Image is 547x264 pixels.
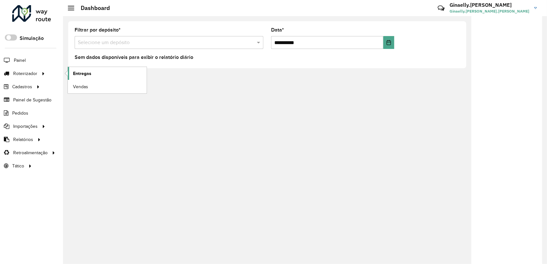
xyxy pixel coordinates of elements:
span: Vendas [73,83,88,90]
span: Painel de Sugestão [13,97,51,103]
h3: Ginaelly.[PERSON_NAME] [450,2,529,8]
span: Tático [12,163,24,169]
label: Data [271,26,284,34]
span: Retroalimentação [13,149,48,156]
label: Filtrar por depósito [75,26,121,34]
span: Importações [13,123,38,130]
a: Vendas [68,80,147,93]
a: Entregas [68,67,147,80]
span: Pedidos [12,110,28,117]
span: Roteirizador [13,70,37,77]
span: Cadastros [12,83,32,90]
a: Contato Rápido [434,1,448,15]
span: Painel [14,57,26,64]
label: Sem dados disponíveis para exibir o relatório diário [75,53,193,61]
label: Simulação [20,34,44,42]
h2: Dashboard [74,5,110,12]
span: Entregas [73,70,91,77]
span: Ginaelly.[PERSON_NAME].[PERSON_NAME] [450,8,529,14]
button: Choose Date [383,36,394,49]
span: Relatórios [13,136,33,143]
